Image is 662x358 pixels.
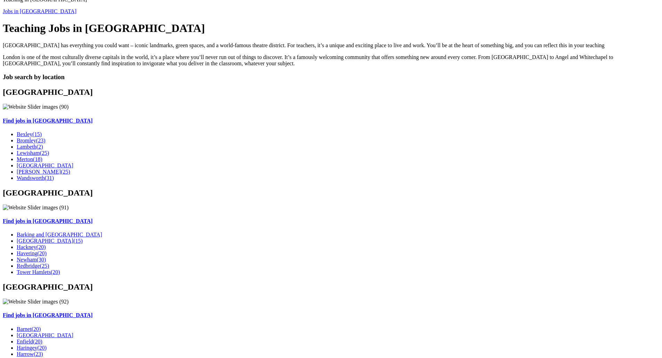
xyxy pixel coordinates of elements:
[17,345,47,351] a: Haringey(20)
[17,238,83,244] a: [GEOGRAPHIC_DATA](15)
[17,169,70,175] a: [PERSON_NAME](25)
[3,218,659,224] a: Find jobs in [GEOGRAPHIC_DATA]
[36,138,46,143] span: (23)
[32,326,41,332] span: (20)
[38,250,47,256] span: (20)
[3,205,68,211] img: Website Slider images (91)
[17,250,47,256] a: Havering(20)
[3,8,76,14] a: Jobs in [GEOGRAPHIC_DATA]
[40,263,49,269] span: (25)
[17,163,73,168] a: [GEOGRAPHIC_DATA]
[3,88,659,97] h2: [GEOGRAPHIC_DATA]
[17,150,49,156] a: Lewisham(25)
[51,269,60,275] span: (20)
[61,169,70,175] span: (25)
[40,150,49,156] span: (25)
[17,257,46,263] a: Newham(30)
[17,339,42,344] a: Enfield(20)
[3,188,659,198] h2: [GEOGRAPHIC_DATA]
[3,118,659,124] a: Find jobs in [GEOGRAPHIC_DATA]
[73,238,83,244] span: (15)
[37,257,46,263] span: (30)
[17,175,54,181] a: Wandsworth(31)
[17,156,42,162] a: Merton(18)
[38,345,47,351] span: (20)
[17,269,60,275] a: Tower Hamlets(20)
[17,232,102,238] a: Barking and [GEOGRAPHIC_DATA]
[3,282,659,292] h2: [GEOGRAPHIC_DATA]
[17,263,49,269] a: Redbridge(25)
[17,244,46,250] a: Hackney(20)
[33,339,42,344] span: (20)
[33,156,42,162] span: (18)
[3,54,613,66] span: London is one of the most culturally diverse capitals in the world, it’s a place where you’ll nev...
[17,332,73,338] a: [GEOGRAPHIC_DATA]
[17,351,43,357] a: Harrow(23)
[3,73,659,81] h3: Job search by location
[3,22,205,34] span: Teaching Jobs in [GEOGRAPHIC_DATA]
[17,144,43,150] a: Lambeth(2)
[32,131,42,137] span: (15)
[17,326,41,332] a: Barnet(20)
[34,351,43,357] span: (23)
[17,138,46,143] a: Bromley(23)
[44,175,54,181] span: (31)
[17,131,42,137] a: Bexley(15)
[36,144,43,150] span: (2)
[3,42,605,48] span: [GEOGRAPHIC_DATA] has everything you could want – iconic landmarks, green spaces, and a world-fam...
[36,244,46,250] span: (20)
[3,312,659,318] a: Find jobs in [GEOGRAPHIC_DATA]
[3,299,68,305] img: Website Slider images (92)
[3,104,68,110] img: Website Slider images (90)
